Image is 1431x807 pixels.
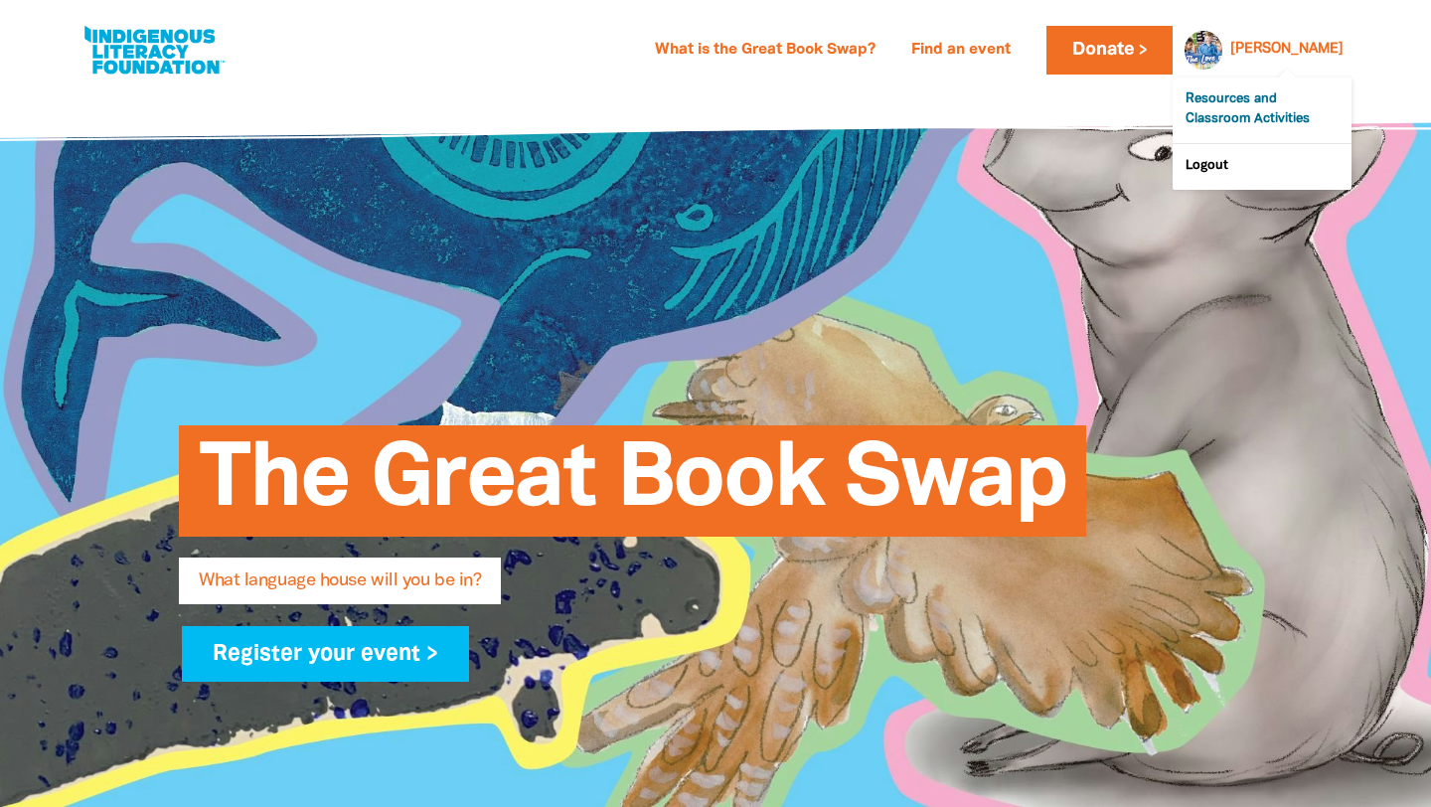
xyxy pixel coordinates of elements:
[899,35,1023,67] a: Find an event
[1046,26,1172,75] a: Donate
[199,440,1066,537] span: The Great Book Swap
[643,35,887,67] a: What is the Great Book Swap?
[1173,78,1351,143] a: Resources and Classroom Activities
[182,626,469,682] a: Register your event >
[199,572,481,604] span: What language house will you be in?
[1173,144,1351,190] a: Logout
[1230,43,1344,57] a: [PERSON_NAME]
